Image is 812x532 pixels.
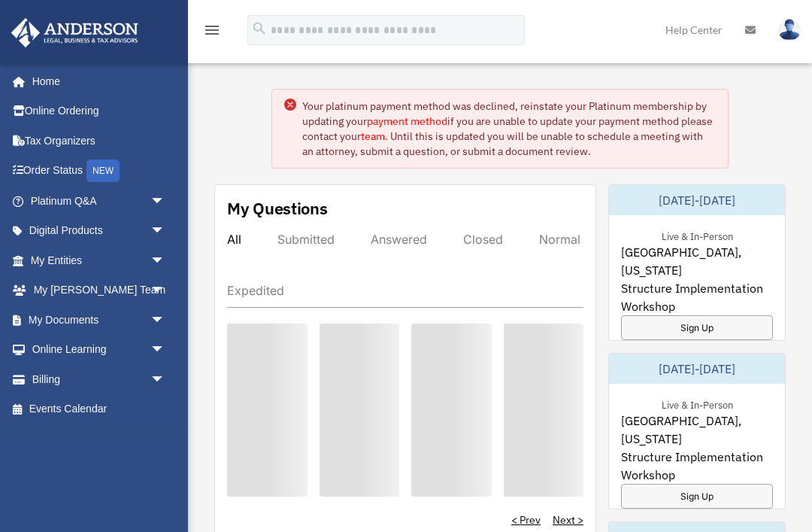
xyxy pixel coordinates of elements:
a: < Prev [511,512,541,527]
div: NEW [86,160,120,182]
div: All [227,232,241,247]
div: Submitted [277,232,335,247]
a: Events Calendar [11,394,188,424]
span: arrow_drop_down [150,335,180,366]
a: Sign Up [621,484,773,509]
i: menu [203,21,221,39]
span: arrow_drop_down [150,186,180,217]
span: Structure Implementation Workshop [621,448,773,484]
img: Anderson Advisors Platinum Portal [7,18,143,47]
a: Tax Organizers [11,126,188,156]
div: Normal [539,232,580,247]
div: My Questions [227,197,328,220]
a: Digital Productsarrow_drop_down [11,216,188,246]
a: Online Ordering [11,96,188,126]
img: User Pic [778,19,801,41]
span: arrow_drop_down [150,245,180,276]
a: menu [203,26,221,39]
a: Platinum Q&Aarrow_drop_down [11,186,188,216]
span: arrow_drop_down [150,305,180,336]
span: [GEOGRAPHIC_DATA], [US_STATE] [621,243,773,279]
a: Order StatusNEW [11,156,188,187]
a: My [PERSON_NAME] Teamarrow_drop_down [11,275,188,306]
a: Next > [553,512,583,527]
div: Answered [371,232,427,247]
div: Your platinum payment method was declined, reinstate your Platinum membership by updating your if... [302,99,716,159]
div: Closed [463,232,503,247]
a: Sign Up [621,315,773,340]
div: Expedited [227,283,284,298]
a: My Entitiesarrow_drop_down [11,245,188,275]
span: [GEOGRAPHIC_DATA], [US_STATE] [621,412,773,448]
div: [DATE]-[DATE] [609,354,785,384]
a: Billingarrow_drop_down [11,364,188,394]
a: Home [11,66,180,96]
a: Online Learningarrow_drop_down [11,335,188,365]
a: team [361,129,385,143]
span: Structure Implementation Workshop [621,279,773,315]
div: Live & In-Person [650,227,745,243]
div: Live & In-Person [650,396,745,412]
i: search [251,20,268,37]
div: [DATE]-[DATE] [609,185,785,215]
span: arrow_drop_down [150,216,180,247]
span: arrow_drop_down [150,364,180,395]
a: My Documentsarrow_drop_down [11,305,188,335]
span: arrow_drop_down [150,275,180,306]
a: payment method [367,114,447,128]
